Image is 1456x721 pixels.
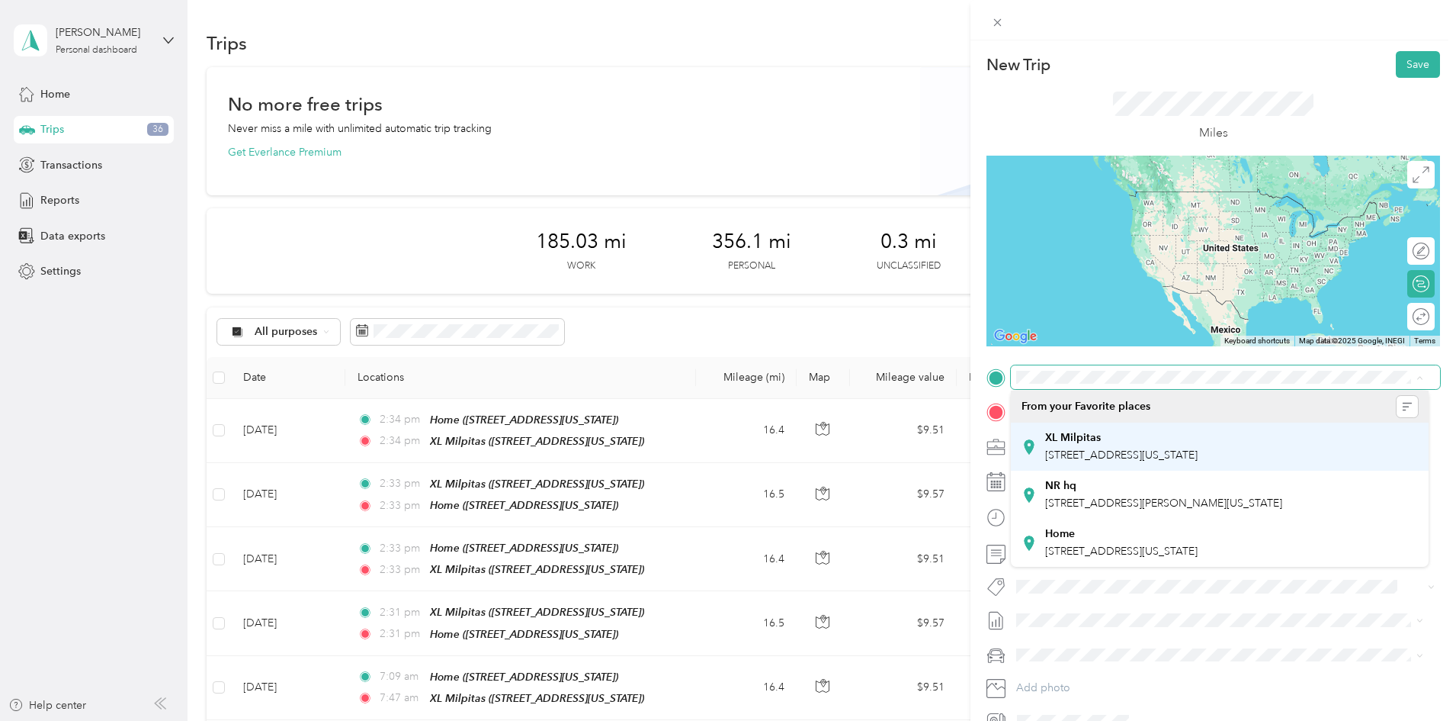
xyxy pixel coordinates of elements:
[1299,336,1405,345] span: Map data ©2025 Google, INEGI
[1045,497,1282,510] span: [STREET_ADDRESS][PERSON_NAME][US_STATE]
[1371,636,1456,721] iframe: Everlance-gr Chat Button Frame
[1224,336,1290,346] button: Keyboard shortcuts
[1199,124,1228,143] p: Miles
[1045,527,1075,541] strong: Home
[1045,431,1101,445] strong: XL Milpitas
[1021,400,1150,414] span: From your Favorite places
[1045,479,1076,493] strong: NR hq
[1396,51,1440,78] button: Save
[986,54,1050,76] p: New Trip
[1011,678,1440,699] button: Add photo
[990,327,1041,346] img: Google
[1045,545,1198,558] span: [STREET_ADDRESS][US_STATE]
[990,327,1041,346] a: Open this area in Google Maps (opens a new window)
[1045,449,1198,462] span: [STREET_ADDRESS][US_STATE]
